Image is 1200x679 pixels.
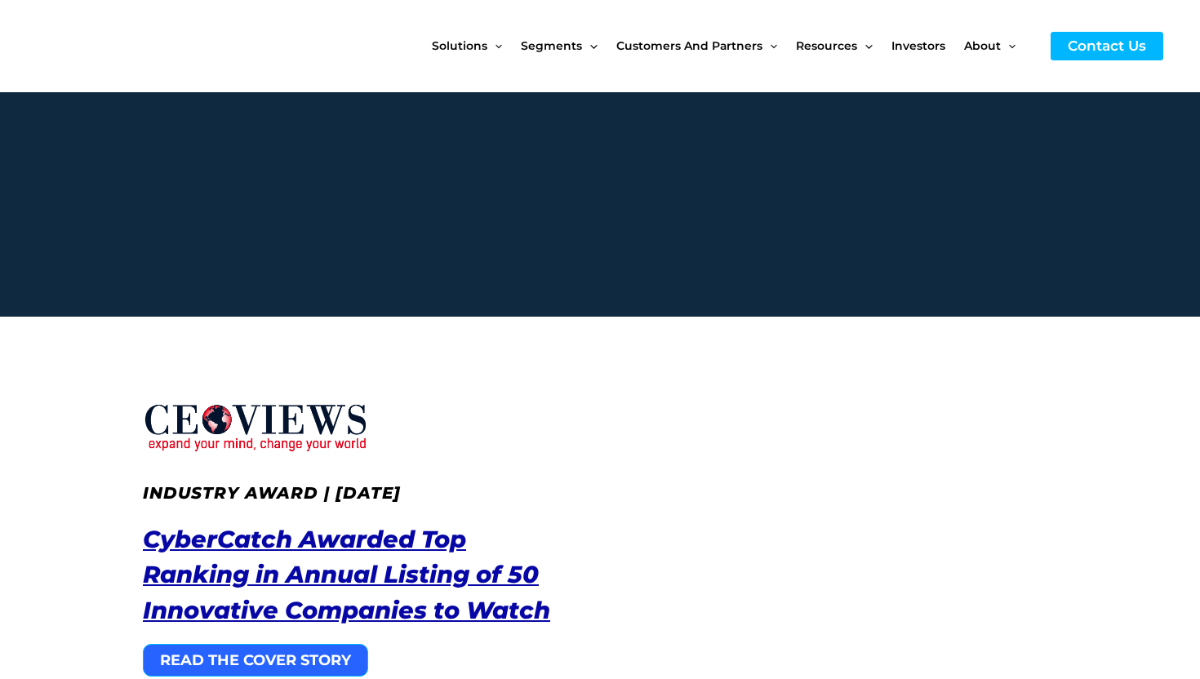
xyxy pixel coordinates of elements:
[521,11,582,80] span: Segments
[582,11,597,80] span: Menu Toggle
[143,521,576,628] h2: CyberCatch Awarded Top Ranking in Annual Listing of 50 Innovative Companies to Watch
[143,644,368,677] a: READ THE COVER STORY
[1001,11,1016,80] span: Menu Toggle
[616,11,762,80] span: Customers and Partners
[432,11,487,80] span: Solutions
[891,11,964,80] a: Investors
[1051,32,1163,60] a: Contact Us
[29,12,224,80] img: CyberCatch
[857,11,872,80] span: Menu Toggle
[796,11,857,80] span: Resources
[964,11,1001,80] span: About
[762,11,777,80] span: Menu Toggle
[891,11,945,80] span: Investors
[143,390,367,464] img: Retina-Logo-544-x-180px
[487,11,502,80] span: Menu Toggle
[143,481,576,505] h2: INDUSTRY AWARD | [DATE]
[432,11,1034,80] nav: Site Navigation: New Main Menu
[160,653,351,668] span: READ THE COVER STORY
